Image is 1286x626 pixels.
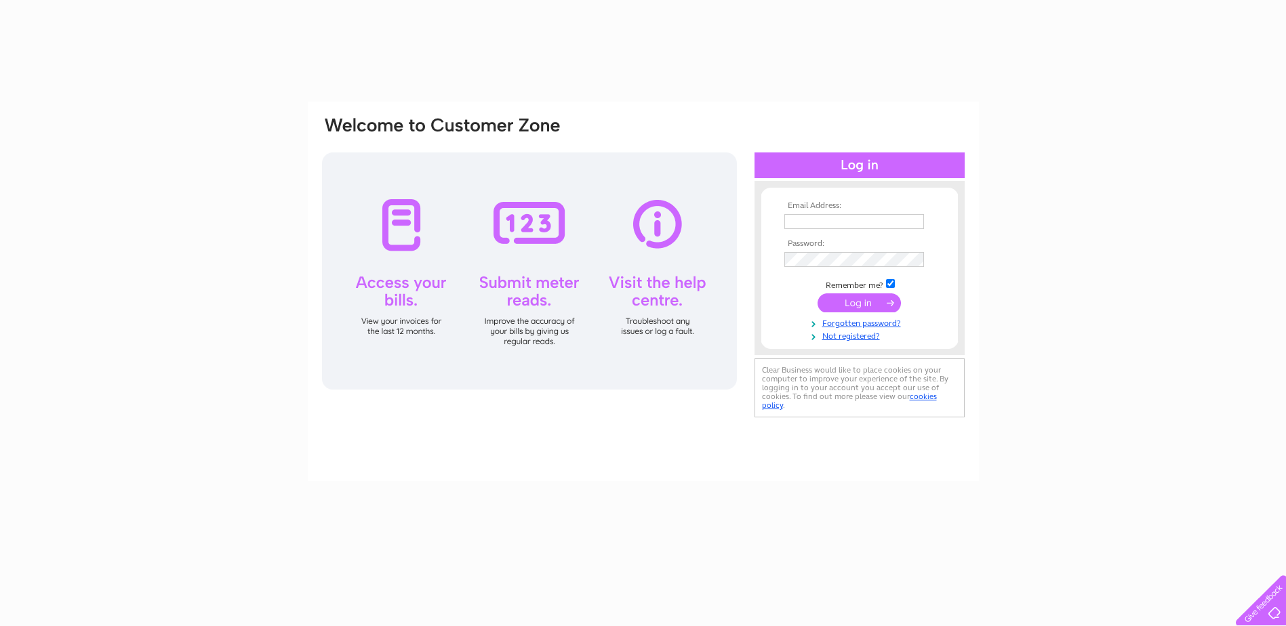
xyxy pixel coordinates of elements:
[781,239,938,249] th: Password:
[784,329,938,341] a: Not registered?
[818,293,901,312] input: Submit
[755,358,965,417] div: Clear Business would like to place cookies on your computer to improve your experience of the sit...
[762,392,937,410] a: cookies policy
[781,201,938,211] th: Email Address:
[781,277,938,291] td: Remember me?
[784,316,938,329] a: Forgotten password?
